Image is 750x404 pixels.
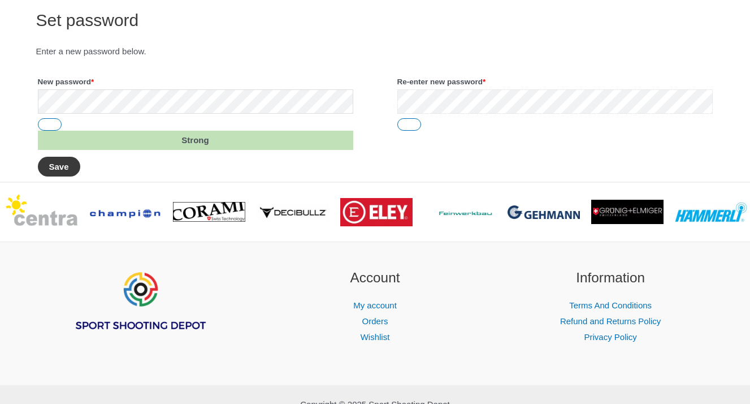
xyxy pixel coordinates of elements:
button: Show password [397,118,421,131]
a: Refund and Returns Policy [560,316,661,326]
label: Re-enter new password [397,74,713,89]
label: New password [38,74,353,89]
div: Strong [38,131,353,150]
button: Show password [38,118,62,131]
h1: Set password [36,10,714,31]
p: Enter a new password below. [36,44,714,59]
a: Wishlist [361,332,390,342]
img: brand logo [340,198,413,226]
nav: Information [507,298,714,345]
a: Terms And Conditions [569,300,652,310]
h2: Information [507,268,714,289]
aside: Footer Widget 2 [271,268,479,345]
a: My account [353,300,397,310]
a: Orders [362,316,388,326]
a: Privacy Policy [584,332,636,342]
aside: Footer Widget 1 [36,268,244,359]
aside: Footer Widget 3 [507,268,714,345]
nav: Account [271,298,479,345]
button: Save [38,157,80,177]
h2: Account [271,268,479,289]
